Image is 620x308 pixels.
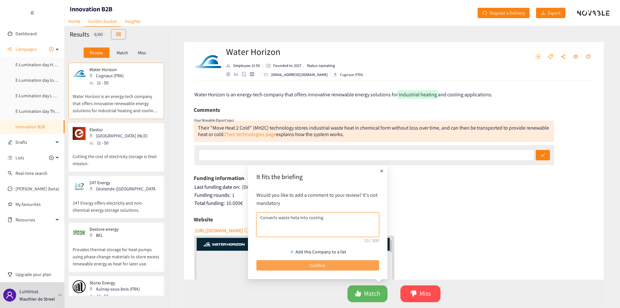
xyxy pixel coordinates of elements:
a: E-Lumination day LDES [15,93,60,99]
span: unordered-list [8,155,12,160]
span: redo [482,11,487,16]
span: share-alt [561,54,566,60]
h6: Comments [194,105,220,115]
span: user [6,291,14,299]
div: 6 / 60 [92,30,105,38]
span: Upgrade your plan [15,268,59,281]
button: [URL][DOMAIN_NAME] [195,225,250,236]
p: Match [117,50,128,55]
div: Their "Move Heat 2 Cold" (MH2C) technology stores industrial waste heat in chemical form without ... [198,124,549,138]
button: Confirm [256,260,379,271]
span: Match [364,289,380,299]
img: Snapshot of the company's website [73,127,86,140]
iframe: Chat Widget [515,238,620,308]
a: [PERSON_NAME] (beta) [15,186,59,192]
p: Review [90,50,103,55]
div: 11 - 50 [89,292,144,300]
div: Oostende ([GEOGRAPHIC_DATA]) [89,185,159,192]
p: Luminus [19,287,38,295]
img: Snapshot of the company's website [73,227,86,239]
a: E-Lumination day Heavy Mobility and logistics electrification [15,62,129,68]
li: Founded in year [263,63,304,69]
h1: Innovation B2B [70,5,112,14]
a: google maps [242,72,250,77]
i: Your Novable Expert says [194,118,234,122]
a: Golden Basket [84,16,121,27]
a: Real-time search [15,170,47,176]
img: Snapshot of the company's website [73,280,86,293]
a: website [226,72,234,76]
span: Miss [419,289,431,299]
span: check [541,153,545,158]
span: plus-circle [49,47,54,51]
span: Campaigns [15,43,37,56]
p: Provides thermal storage for heat pumps using phase-change materials to store excess renewable en... [73,239,160,267]
button: check [536,150,550,160]
span: Confirm [310,262,325,269]
span: sound [8,47,12,51]
textarea: Converts waste heta into cooling [256,212,379,237]
img: Snapshot of the company's website [73,180,86,193]
p: Status: operating [307,63,335,69]
p: Miss [138,50,146,55]
span: Funding rounds: [194,192,231,198]
p: 247 Energy [89,180,155,185]
span: book [8,218,12,222]
button: share-alt [557,52,569,62]
span: Total funding: [194,200,225,207]
span: double-left [30,11,35,15]
button: Add this Company to a list [256,247,379,257]
span: download [541,11,545,16]
span: Resources [15,213,54,226]
button: tag [545,52,556,62]
div: 11 - 50 [89,79,128,86]
button: table [111,29,126,39]
div: [DATE] [194,184,594,190]
a: E-Lumination day Thermal Energy [15,108,80,114]
span: plus-circle [49,155,54,160]
a: Insights [121,16,144,26]
p: Destore energy [89,227,119,232]
p: Cutting the cost of electricity storage is their mission. [73,146,160,167]
p: [EMAIL_ADDRESS][DOMAIN_NAME] [271,72,328,78]
div: [GEOGRAPHIC_DATA] (NLD) [89,132,151,139]
div: 1 [194,192,594,198]
a: Innovation B2B [15,124,45,130]
p: Elestor [89,127,148,132]
p: Founded in: 2017 [273,63,301,69]
p: Water Horizon [89,67,124,72]
li: Status [304,63,335,69]
span: edit [8,140,12,144]
p: Storio Energy [89,280,140,285]
p: Would you like to add a comment to your review? It's not mandatory [256,191,379,207]
a: Home [65,16,84,26]
span: and cooling applications. [438,91,492,98]
h6: Funding information [194,173,244,183]
p: Wauthier de Streel [19,295,55,303]
mark: industrial heating [398,90,438,99]
button: dislikeMiss [400,285,440,302]
span: like [355,290,361,298]
div: 11 - 50 [89,139,151,146]
p: Water Horizon is an energy-tech company that offers innovative renewable energy solutions for ind... [73,86,160,114]
h6: Website [194,215,213,224]
h2: Results [70,30,89,39]
span: [URL][DOMAIN_NAME] [195,227,243,235]
div: Cugnaux (FRA) [89,72,128,79]
button: star [583,52,594,62]
div: 10.000 € [194,200,594,207]
span: table [116,32,121,37]
span: dislike [410,290,417,298]
p: Employee: 11-50 [233,63,260,69]
span: Export [548,9,561,16]
button: downloadExport [536,8,565,18]
span: Water Horizon is an energy-tech company that offers innovative renewable energy solutions for [194,91,398,98]
button: unordered-list [532,52,544,62]
div: Widget de chat [515,238,620,308]
span: Lists [15,151,24,164]
span: unordered-list [535,54,541,60]
span: star [586,54,591,60]
li: Employees [226,63,263,69]
button: redoRequest a Delivery [478,8,530,18]
span: trophy [8,272,12,277]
